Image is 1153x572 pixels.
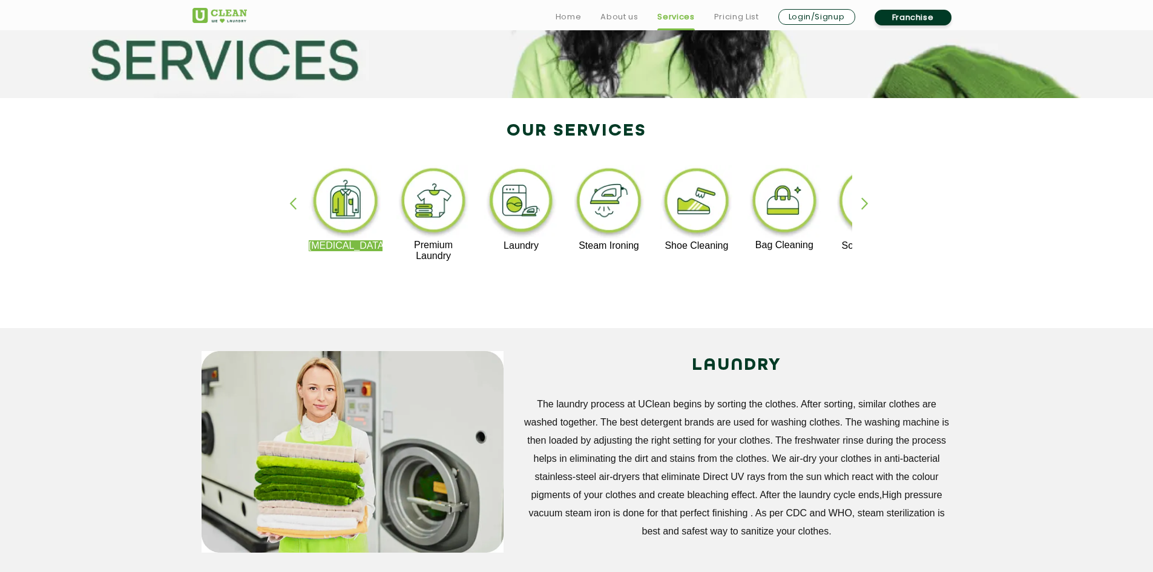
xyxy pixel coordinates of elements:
a: Services [657,10,694,24]
a: About us [600,10,638,24]
p: Steam Ironing [572,240,646,251]
img: UClean Laundry and Dry Cleaning [192,8,247,23]
p: Bag Cleaning [747,240,822,251]
p: The laundry process at UClean begins by sorting the clothes. After sorting, similar clothes are w... [522,395,952,541]
p: Premium Laundry [396,240,471,261]
p: Laundry [484,240,559,251]
img: shoe_cleaning_11zon.webp [660,165,734,240]
img: service_main_image_11zon.webp [202,351,504,553]
a: Home [556,10,582,24]
img: sofa_cleaning_11zon.webp [835,165,909,240]
p: Sofa Cleaning [835,240,909,251]
p: [MEDICAL_DATA] [309,240,383,251]
a: Pricing List [714,10,759,24]
img: dry_cleaning_11zon.webp [309,165,383,240]
img: bag_cleaning_11zon.webp [747,165,822,240]
h2: LAUNDRY [522,351,952,380]
p: Shoe Cleaning [660,240,734,251]
a: Franchise [875,10,951,25]
img: steam_ironing_11zon.webp [572,165,646,240]
img: premium_laundry_cleaning_11zon.webp [396,165,471,240]
img: laundry_cleaning_11zon.webp [484,165,559,240]
a: Login/Signup [778,9,855,25]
